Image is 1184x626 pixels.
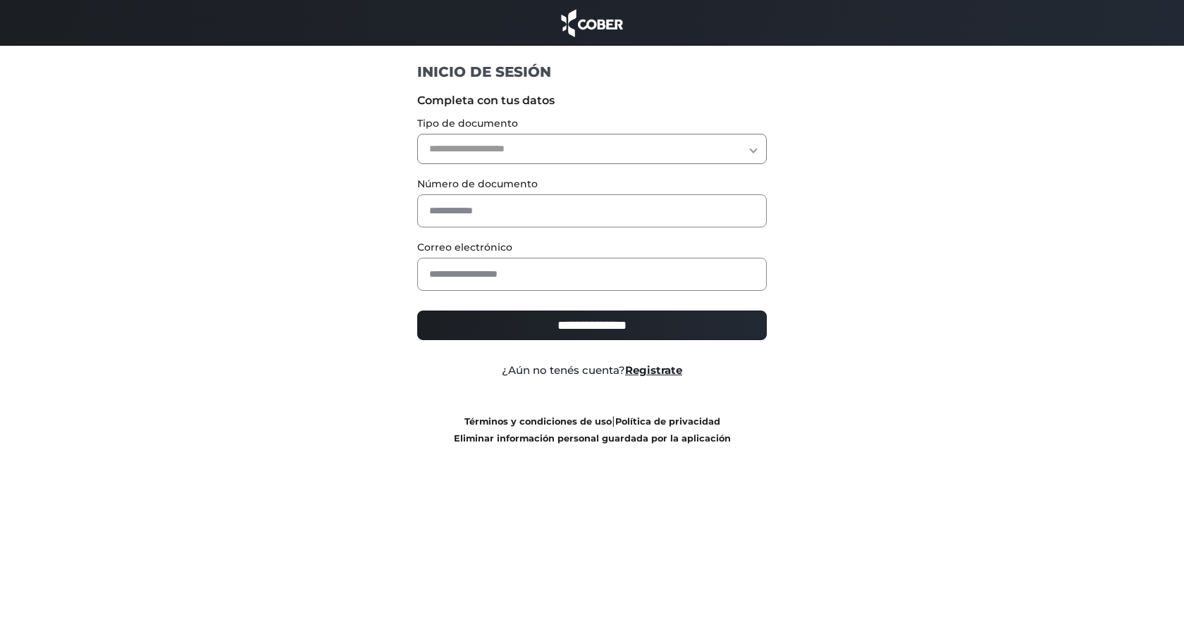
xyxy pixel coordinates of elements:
div: | [407,413,778,446]
a: Política de privacidad [615,416,720,427]
a: Términos y condiciones de uso [464,416,612,427]
label: Tipo de documento [417,116,767,131]
a: Eliminar información personal guardada por la aplicación [454,433,731,444]
div: ¿Aún no tenés cuenta? [407,363,778,379]
a: Registrate [625,363,682,377]
label: Número de documento [417,177,767,192]
label: Completa con tus datos [417,92,767,109]
img: cober_marca.png [557,7,627,39]
h1: INICIO DE SESIÓN [417,63,767,81]
label: Correo electrónico [417,240,767,255]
